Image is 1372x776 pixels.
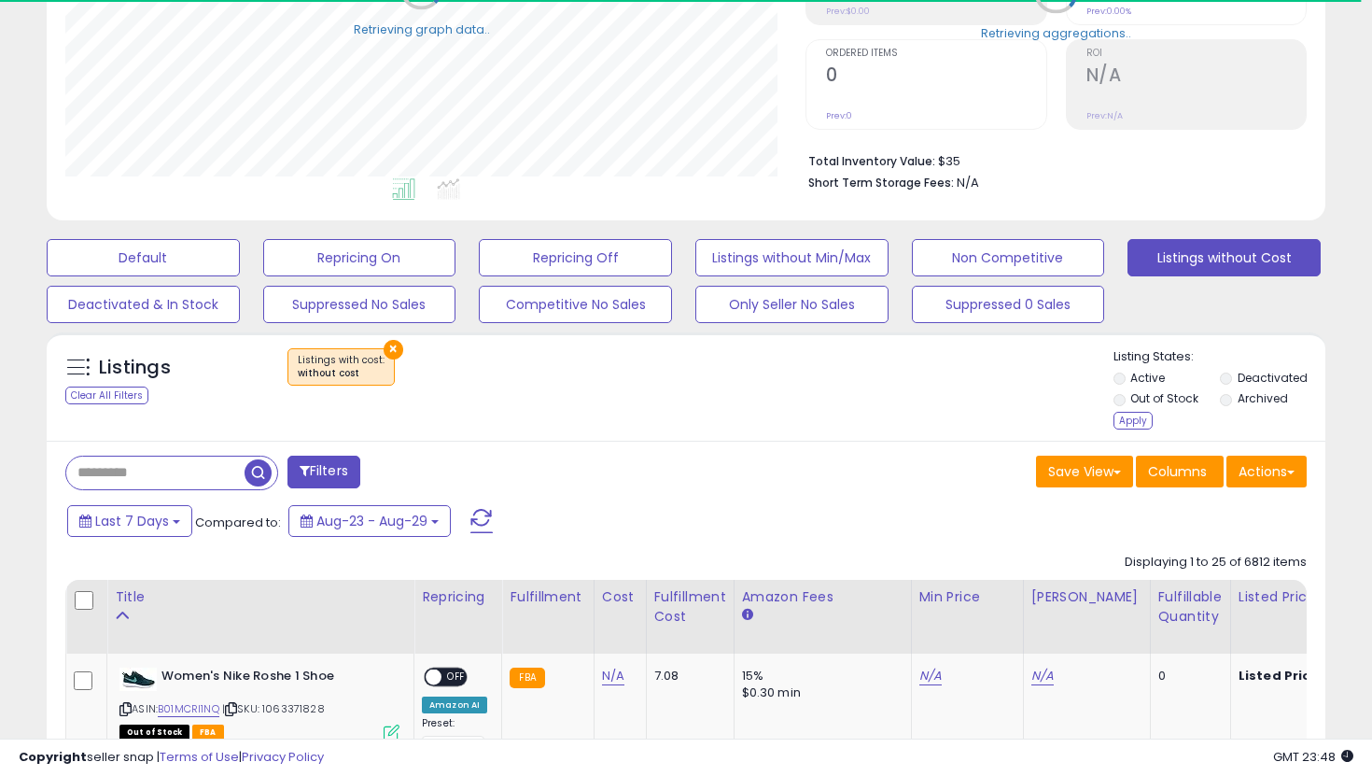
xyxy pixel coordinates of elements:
[242,748,324,766] a: Privacy Policy
[287,456,360,488] button: Filters
[1130,370,1165,386] label: Active
[19,748,87,766] strong: Copyright
[316,512,427,530] span: Aug-23 - Aug-29
[912,239,1105,276] button: Non Competitive
[298,367,385,380] div: without cost
[119,725,189,741] span: All listings that are currently out of stock and unavailable for purchase on Amazon
[263,286,456,323] button: Suppressed No Sales
[65,387,148,404] div: Clear All Filters
[919,667,942,685] a: N/A
[742,668,897,684] div: 15%
[742,607,753,624] small: Amazon Fees.
[119,668,157,691] img: 31vJ3TPk-2L._SL40_.jpg
[912,286,1105,323] button: Suppressed 0 Sales
[354,21,490,37] div: Retrieving graph data..
[158,701,219,717] a: B01MCRI1NQ
[288,505,451,537] button: Aug-23 - Aug-29
[19,749,324,767] div: seller snap | |
[298,353,385,381] span: Listings with cost :
[222,701,325,716] span: | SKU: 1063371828
[510,668,544,688] small: FBA
[119,668,399,739] div: ASIN:
[695,286,889,323] button: Only Seller No Sales
[1158,587,1223,627] div: Fulfillable Quantity
[654,587,726,627] div: Fulfillment Cost
[1127,239,1321,276] button: Listings without Cost
[695,239,889,276] button: Listings without Min/Max
[47,239,240,276] button: Default
[1238,370,1308,386] label: Deactivated
[981,24,1131,41] div: Retrieving aggregations..
[195,514,281,531] span: Compared to:
[263,239,456,276] button: Repricing On
[441,670,471,685] span: OFF
[422,587,494,607] div: Repricing
[479,239,672,276] button: Repricing Off
[1158,668,1216,684] div: 0
[47,286,240,323] button: Deactivated & In Stock
[192,725,224,741] span: FBA
[654,668,720,684] div: 7.08
[479,286,672,323] button: Competitive No Sales
[1125,554,1307,571] div: Displaying 1 to 25 of 6812 items
[160,748,239,766] a: Terms of Use
[1036,456,1133,487] button: Save View
[1031,667,1054,685] a: N/A
[1113,412,1153,430] div: Apply
[602,667,624,685] a: N/A
[422,717,487,759] div: Preset:
[510,587,585,607] div: Fulfillment
[115,587,406,607] div: Title
[67,505,192,537] button: Last 7 Days
[1238,390,1288,406] label: Archived
[1239,667,1323,684] b: Listed Price:
[1130,390,1198,406] label: Out of Stock
[95,512,169,530] span: Last 7 Days
[742,684,897,701] div: $0.30 min
[919,587,1015,607] div: Min Price
[99,355,171,381] h5: Listings
[602,587,638,607] div: Cost
[1113,348,1326,366] p: Listing States:
[422,697,487,713] div: Amazon AI
[742,587,903,607] div: Amazon Fees
[161,668,388,690] b: Women's Nike Roshe 1 Shoe
[384,340,403,360] button: ×
[1136,456,1224,487] button: Columns
[1148,462,1207,481] span: Columns
[1031,587,1142,607] div: [PERSON_NAME]
[1226,456,1307,487] button: Actions
[1273,748,1353,766] span: 2025-09-6 23:48 GMT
